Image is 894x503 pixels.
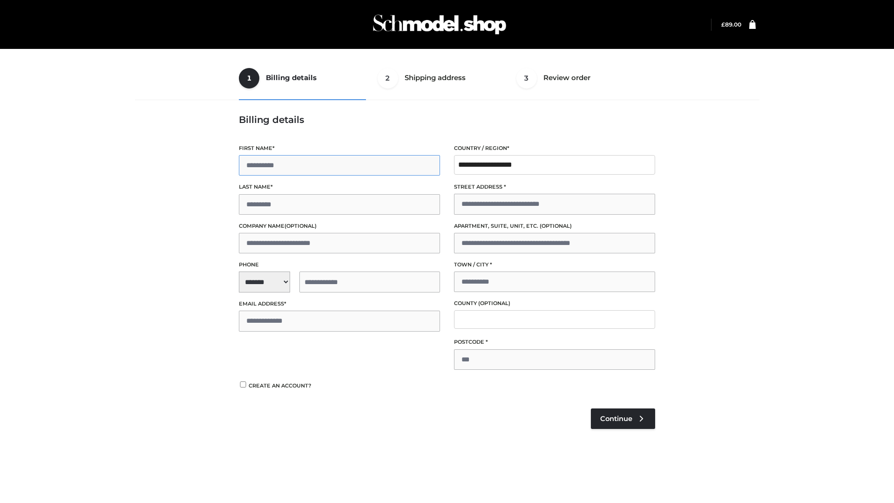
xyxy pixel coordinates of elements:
label: Company name [239,222,440,231]
label: Email address [239,299,440,308]
h3: Billing details [239,114,655,125]
label: County [454,299,655,308]
img: Schmodel Admin 964 [370,6,509,43]
label: First name [239,144,440,153]
label: Phone [239,260,440,269]
a: £89.00 [721,21,741,28]
label: Country / Region [454,144,655,153]
label: Town / City [454,260,655,269]
input: Create an account? [239,381,247,387]
span: (optional) [284,223,317,229]
label: Street address [454,183,655,191]
span: (optional) [478,300,510,306]
label: Apartment, suite, unit, etc. [454,222,655,231]
label: Postcode [454,338,655,347]
bdi: 89.00 [721,21,741,28]
span: (optional) [540,223,572,229]
span: Continue [600,415,632,423]
label: Last name [239,183,440,191]
a: Continue [591,408,655,429]
span: Create an account? [249,382,312,389]
span: £ [721,21,725,28]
